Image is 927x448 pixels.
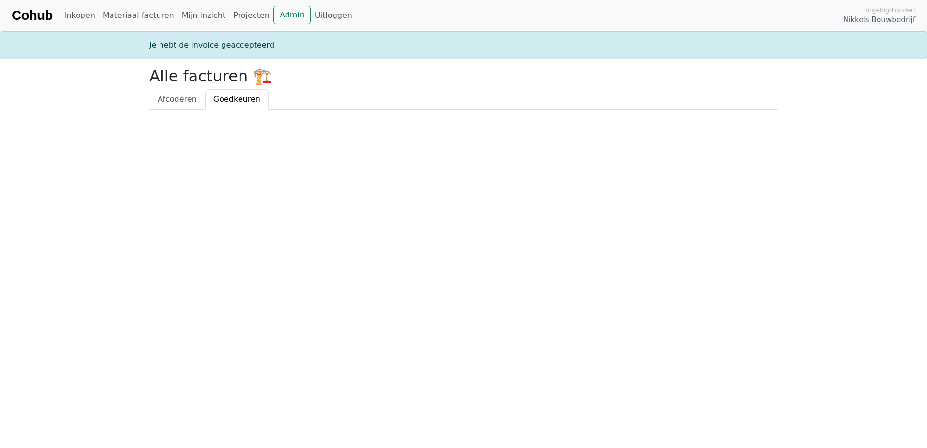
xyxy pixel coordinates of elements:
[12,4,52,27] a: Cohub
[843,15,915,26] span: Nikkels Bouwbedrijf
[178,6,230,25] a: Mijn inzicht
[229,6,273,25] a: Projecten
[213,95,260,104] span: Goedkeuren
[205,89,269,110] a: Goedkeuren
[99,6,178,25] a: Materiaal facturen
[149,67,778,85] h2: Alle facturen 🏗️
[273,6,311,24] a: Admin
[311,6,356,25] a: Uitloggen
[866,5,915,15] span: Ingelogd onder:
[144,39,783,51] div: Je hebt de invoice geaccepteerd
[149,89,205,110] a: Afcoderen
[60,6,98,25] a: Inkopen
[158,95,197,104] span: Afcoderen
